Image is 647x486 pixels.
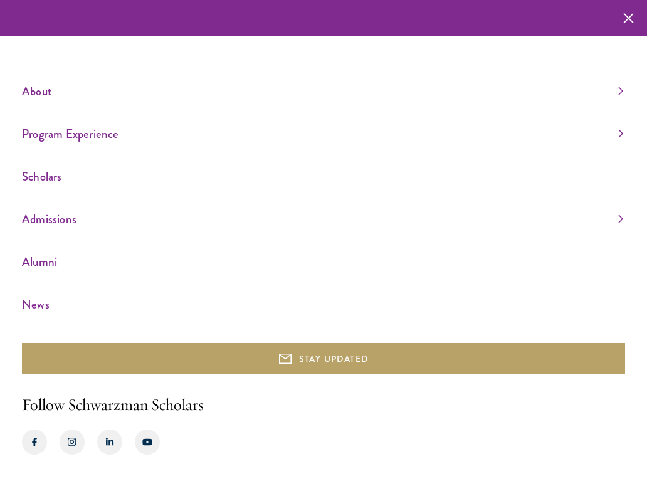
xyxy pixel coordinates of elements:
[22,393,625,417] h2: Follow Schwarzman Scholars
[22,166,623,187] a: Scholars
[22,209,623,230] a: Admissions
[22,124,623,144] a: Program Experience
[22,343,625,374] button: STAY UPDATED
[22,81,623,102] a: About
[22,251,623,272] a: Alumni
[22,294,623,315] a: News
